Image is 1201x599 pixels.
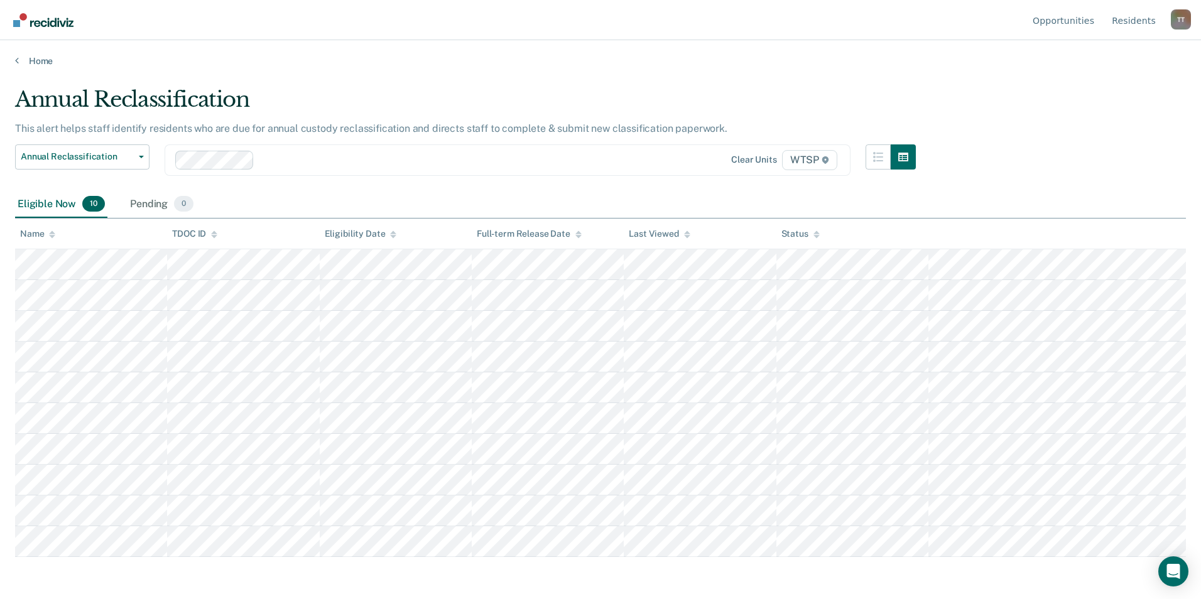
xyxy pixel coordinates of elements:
[172,229,217,239] div: TDOC ID
[629,229,690,239] div: Last Viewed
[20,229,55,239] div: Name
[1171,9,1191,30] button: Profile dropdown button
[1158,556,1188,586] div: Open Intercom Messenger
[1171,9,1191,30] div: T T
[174,196,193,212] span: 0
[15,122,727,134] p: This alert helps staff identify residents who are due for annual custody reclassification and dir...
[325,229,397,239] div: Eligibility Date
[781,229,820,239] div: Status
[82,196,105,212] span: 10
[13,13,73,27] img: Recidiviz
[15,55,1186,67] a: Home
[731,154,777,165] div: Clear units
[477,229,582,239] div: Full-term Release Date
[128,191,196,219] div: Pending0
[15,87,916,122] div: Annual Reclassification
[21,151,134,162] span: Annual Reclassification
[782,150,837,170] span: WTSP
[15,144,149,170] button: Annual Reclassification
[15,191,107,219] div: Eligible Now10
